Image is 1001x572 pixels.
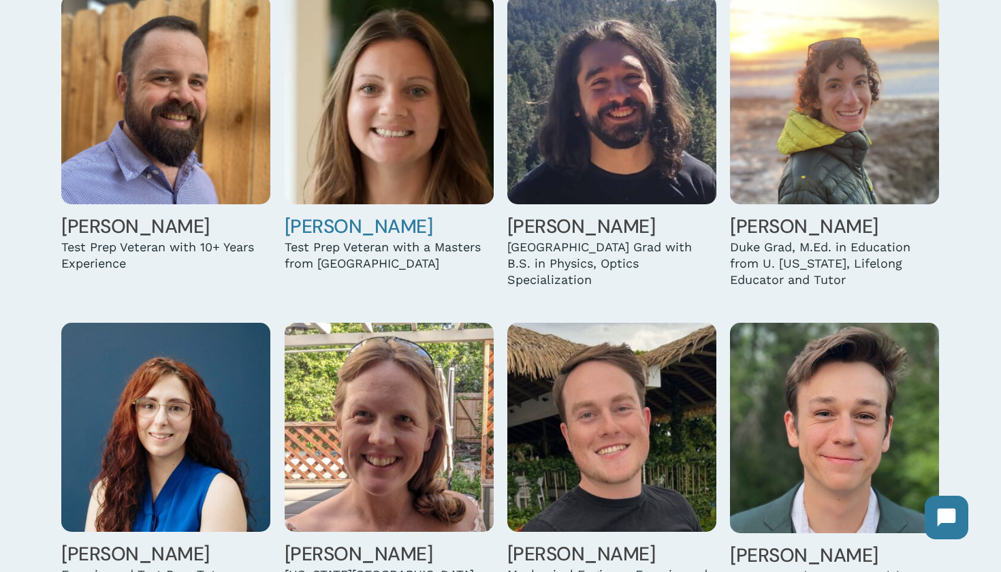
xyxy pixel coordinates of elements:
iframe: Chatbot [911,482,982,553]
a: [PERSON_NAME] [507,214,656,239]
a: [PERSON_NAME] [285,541,433,567]
div: [GEOGRAPHIC_DATA] Grad with B.S. in Physics, Optics Specialization [507,239,716,288]
a: [PERSON_NAME] [61,541,210,567]
div: Test Prep Veteran with a Masters from [GEOGRAPHIC_DATA] [285,239,494,272]
img: Jamie O'Brien [61,323,270,532]
a: [PERSON_NAME] [285,214,433,239]
img: Danny Rippe [507,323,716,532]
a: [PERSON_NAME] [507,541,656,567]
a: [PERSON_NAME] [61,214,210,239]
a: [PERSON_NAME] [730,214,878,239]
a: [PERSON_NAME] [730,543,878,568]
div: Test Prep Veteran with 10+ Years Experience [61,239,270,272]
img: Ryan Suckow [730,323,939,533]
img: Ashlie Reott [285,323,494,532]
div: Duke Grad, M.Ed. in Education from U. [US_STATE], Lifelong Educator and Tutor [730,239,939,288]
